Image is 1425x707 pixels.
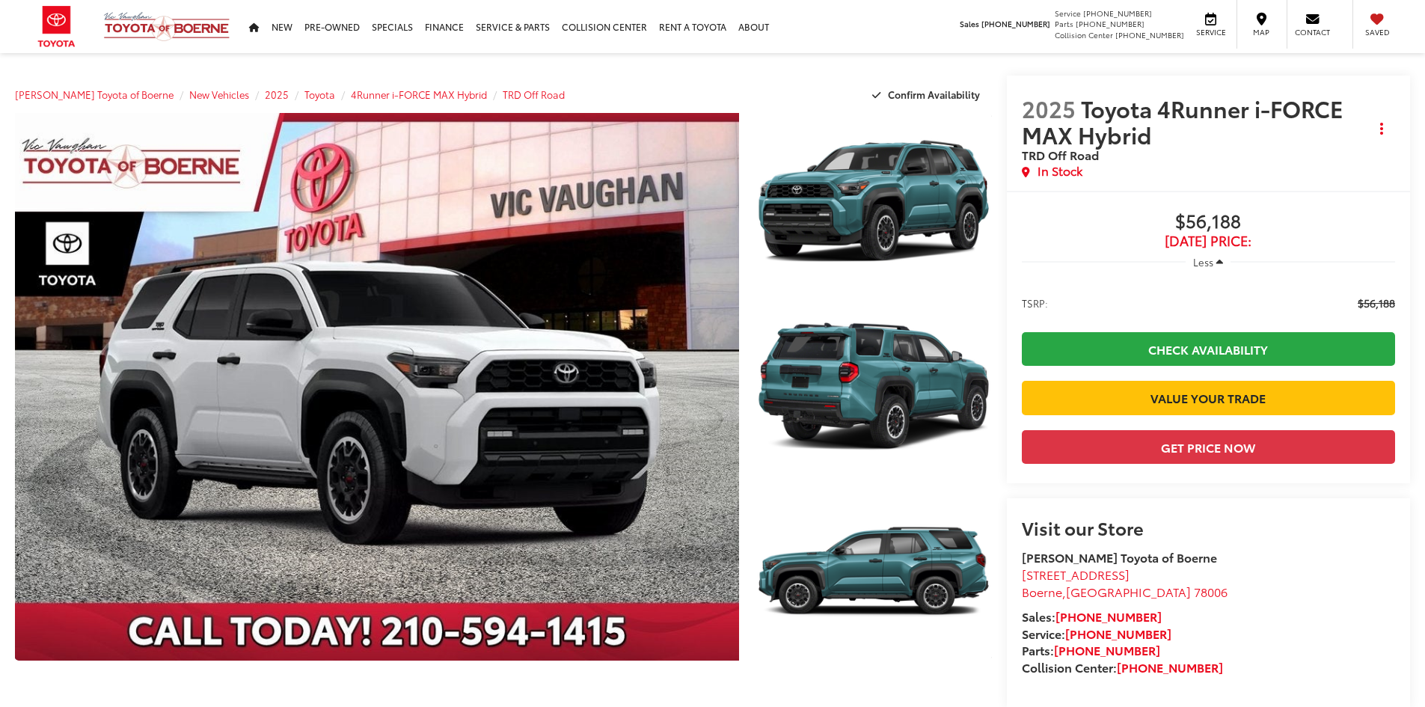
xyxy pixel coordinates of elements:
a: 4Runner i-FORCE MAX Hybrid [351,88,487,101]
a: Toyota [304,88,335,101]
a: TRD Off Road [503,88,565,101]
span: 2025 [1022,92,1076,124]
span: Service [1055,7,1081,19]
strong: Parts: [1022,641,1160,658]
a: [PHONE_NUMBER] [1054,641,1160,658]
a: Expand Photo 0 [15,113,739,661]
button: Confirm Availability [864,82,992,108]
button: Less [1186,248,1231,275]
span: Collision Center [1055,29,1113,40]
a: New Vehicles [189,88,249,101]
img: 2025 Toyota 4Runner i-FORCE MAX Hybrid TRD Off Road [753,296,993,477]
span: $56,188 [1358,296,1395,310]
span: TSRP: [1022,296,1048,310]
span: Contact [1295,27,1330,37]
span: [PHONE_NUMBER] [981,18,1050,29]
a: Expand Photo 3 [756,484,992,661]
button: Get Price Now [1022,430,1395,464]
span: Map [1245,27,1278,37]
span: Saved [1361,27,1394,37]
button: Actions [1369,116,1395,142]
span: Sales [960,18,979,29]
a: Expand Photo 1 [756,113,992,290]
img: 2025 Toyota 4Runner i-FORCE MAX Hybrid TRD Off Road [7,110,746,664]
span: Confirm Availability [888,88,980,101]
a: [PHONE_NUMBER] [1055,607,1162,625]
span: $56,188 [1022,211,1395,233]
span: Service [1194,27,1228,37]
span: [DATE] Price: [1022,233,1395,248]
h2: Visit our Store [1022,518,1395,537]
span: Parts [1055,18,1073,29]
a: [PHONE_NUMBER] [1117,658,1223,676]
span: In Stock [1038,162,1082,180]
a: Check Availability [1022,332,1395,366]
img: Vic Vaughan Toyota of Boerne [103,11,230,42]
span: , [1022,583,1228,600]
span: [PHONE_NUMBER] [1083,7,1152,19]
span: 78006 [1194,583,1228,600]
span: dropdown dots [1380,123,1383,135]
span: [PHONE_NUMBER] [1115,29,1184,40]
strong: Service: [1022,625,1171,642]
span: TRD Off Road [1022,146,1099,163]
a: Value Your Trade [1022,381,1395,414]
img: 2025 Toyota 4Runner i-FORCE MAX Hybrid TRD Off Road [753,482,993,663]
a: [PERSON_NAME] Toyota of Boerne [15,88,174,101]
img: 2025 Toyota 4Runner i-FORCE MAX Hybrid TRD Off Road [753,111,993,292]
span: Toyota 4Runner i-FORCE MAX Hybrid [1022,92,1343,150]
span: Boerne [1022,583,1062,600]
a: [PHONE_NUMBER] [1065,625,1171,642]
a: [STREET_ADDRESS] Boerne,[GEOGRAPHIC_DATA] 78006 [1022,566,1228,600]
strong: [PERSON_NAME] Toyota of Boerne [1022,548,1217,566]
span: [STREET_ADDRESS] [1022,566,1130,583]
a: 2025 [265,88,289,101]
strong: Collision Center: [1022,658,1223,676]
span: Less [1193,255,1213,269]
span: [PHONE_NUMBER] [1076,18,1144,29]
a: Expand Photo 2 [756,299,992,476]
strong: Sales: [1022,607,1162,625]
span: [GEOGRAPHIC_DATA] [1066,583,1191,600]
